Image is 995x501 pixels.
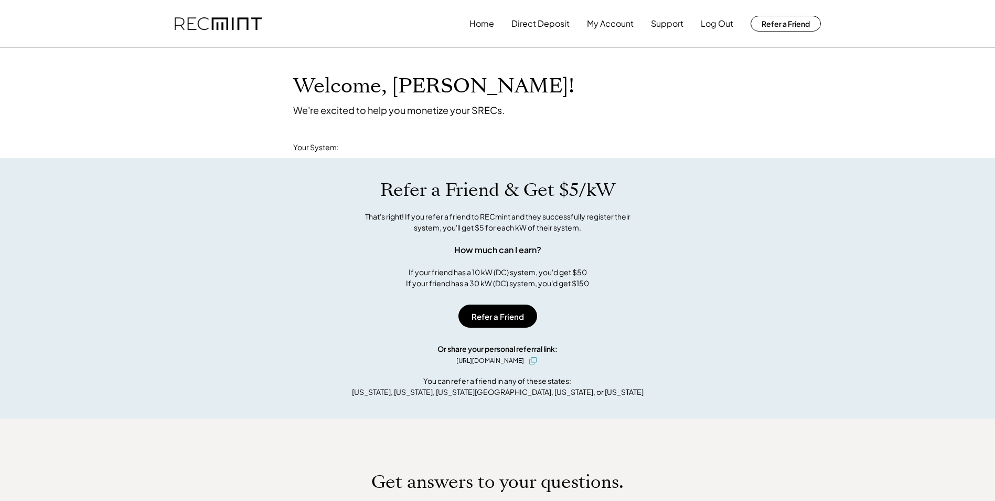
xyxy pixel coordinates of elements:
div: You can refer a friend in any of these states: [US_STATE], [US_STATE], [US_STATE][GEOGRAPHIC_DATA... [352,375,644,398]
div: [URL][DOMAIN_NAME] [456,356,524,366]
button: Support [651,13,683,34]
div: How much can I earn? [454,244,541,256]
h1: Get answers to your questions. [371,471,624,493]
button: click to copy [527,354,539,367]
button: Log Out [701,13,733,34]
button: Home [469,13,494,34]
h1: Welcome, [PERSON_NAME]! [293,74,574,99]
div: Your System: [293,142,339,153]
h1: Refer a Friend & Get $5/kW [380,179,615,201]
img: recmint-logotype%403x.png [175,17,262,30]
button: Refer a Friend [751,16,821,32]
button: My Account [587,13,634,34]
div: If your friend has a 10 kW (DC) system, you'd get $50 If your friend has a 30 kW (DC) system, you... [406,267,589,289]
div: Or share your personal referral link: [437,343,558,354]
button: Refer a Friend [458,305,537,328]
button: Direct Deposit [511,13,570,34]
div: We're excited to help you monetize your SRECs. [293,104,505,116]
div: That's right! If you refer a friend to RECmint and they successfully register their system, you'l... [354,211,642,233]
